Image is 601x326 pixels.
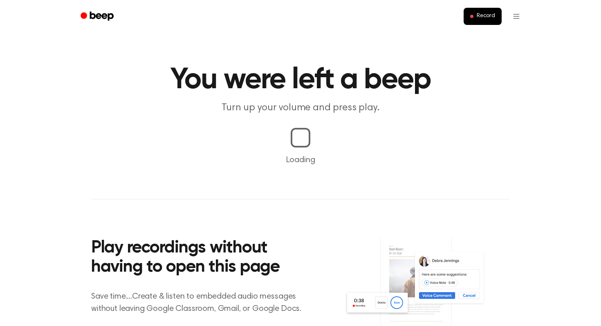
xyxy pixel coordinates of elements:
p: Save time....Create & listen to embedded audio messages without leaving Google Classroom, Gmail, ... [91,290,312,315]
button: Open menu [507,7,526,26]
p: Turn up your volume and press play. [144,101,457,115]
h2: Play recordings without having to open this page [91,239,312,277]
a: Beep [75,9,121,25]
h1: You were left a beep [91,65,510,95]
span: Record [477,13,495,20]
button: Record [464,8,502,25]
p: Loading [10,154,591,166]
